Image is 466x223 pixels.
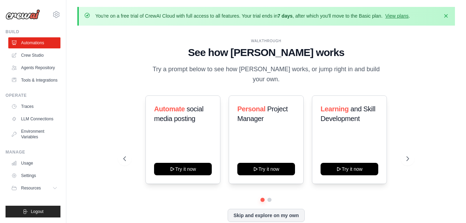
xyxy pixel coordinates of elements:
[431,190,466,223] iframe: Chat Widget
[8,101,60,112] a: Traces
[6,9,40,20] img: Logo
[321,163,378,175] button: Try it now
[8,170,60,181] a: Settings
[154,105,185,113] span: Automate
[8,50,60,61] a: Crew Studio
[8,126,60,142] a: Environment Variables
[385,13,408,19] a: View plans
[321,105,375,122] span: and Skill Development
[123,38,409,44] div: WALKTHROUGH
[31,209,44,214] span: Logout
[95,12,410,19] p: You're on a free trial of CrewAI Cloud with full access to all features. Your trial ends in , aft...
[6,29,60,35] div: Build
[21,185,41,191] span: Resources
[8,37,60,48] a: Automations
[277,13,293,19] strong: 7 days
[228,209,305,222] button: Skip and explore on my own
[321,105,349,113] span: Learning
[8,62,60,73] a: Agents Repository
[150,64,382,85] p: Try a prompt below to see how [PERSON_NAME] works, or jump right in and build your own.
[8,183,60,194] button: Resources
[123,46,409,59] h1: See how [PERSON_NAME] works
[8,113,60,124] a: LLM Connections
[154,163,212,175] button: Try it now
[8,75,60,86] a: Tools & Integrations
[6,93,60,98] div: Operate
[237,163,295,175] button: Try it now
[8,158,60,169] a: Usage
[237,105,265,113] span: Personal
[6,149,60,155] div: Manage
[6,206,60,217] button: Logout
